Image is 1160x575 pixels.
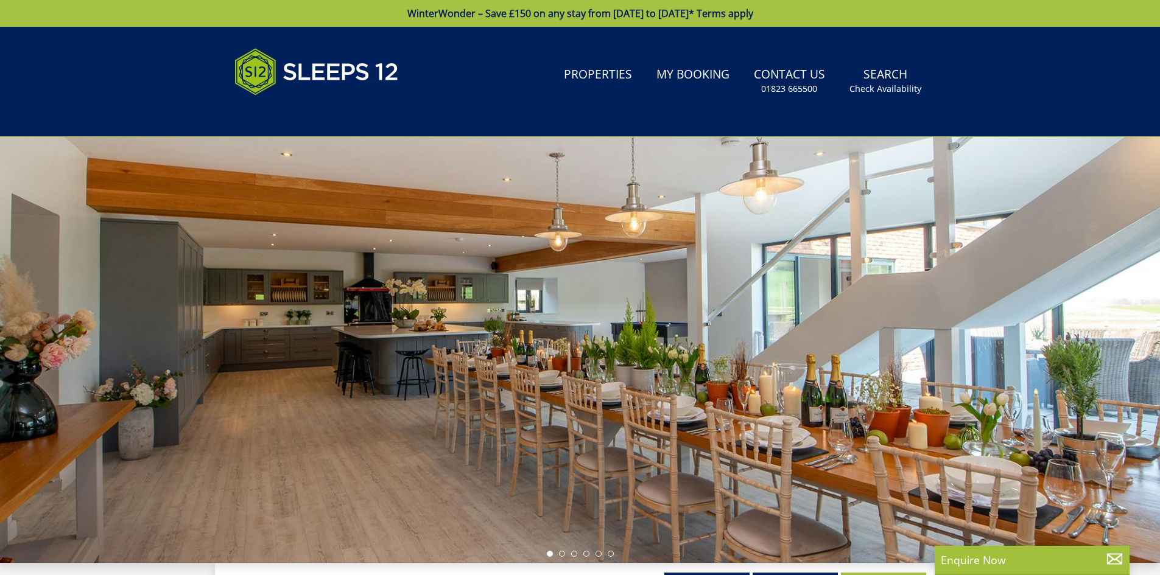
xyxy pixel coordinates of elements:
[234,41,399,102] img: Sleeps 12
[845,61,926,101] a: SearchCheck Availability
[761,83,817,95] small: 01823 665500
[749,61,830,101] a: Contact Us01823 665500
[228,110,356,120] iframe: Customer reviews powered by Trustpilot
[849,83,921,95] small: Check Availability
[652,61,734,89] a: My Booking
[559,61,637,89] a: Properties
[941,552,1123,568] p: Enquire Now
